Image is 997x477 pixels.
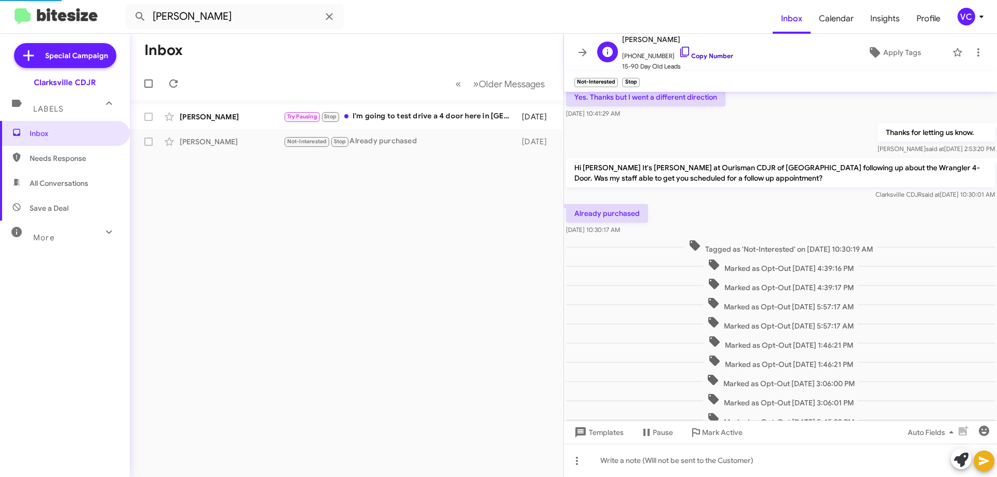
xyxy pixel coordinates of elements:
[564,423,632,442] button: Templates
[324,113,336,120] span: Stop
[479,78,545,90] span: Older Messages
[45,50,108,61] span: Special Campaign
[926,145,944,153] span: said at
[334,138,346,145] span: Stop
[287,138,327,145] span: Not-Interested
[14,43,116,68] a: Special Campaign
[811,4,862,34] a: Calendar
[703,393,858,408] span: Marked as Opt-Out [DATE] 3:06:01 PM
[622,61,733,72] span: 15-90 Day Old Leads
[30,128,118,139] span: Inbox
[679,52,733,60] a: Copy Number
[144,42,183,59] h1: Inbox
[284,111,517,122] div: I'm going to test drive a 4 door here in [GEOGRAPHIC_DATA] [DATE] to see if I'm interested. I'll ...
[33,233,55,242] span: More
[702,423,743,442] span: Mark Active
[899,423,966,442] button: Auto Fields
[622,33,733,46] span: [PERSON_NAME]
[632,423,681,442] button: Pause
[449,73,467,94] button: Previous
[703,374,859,389] span: Marked as Opt-Out [DATE] 3:06:00 PM
[878,123,995,142] p: Thanks for letting us know.
[574,78,618,87] small: Not-Interested
[30,203,69,213] span: Save a Deal
[862,4,908,34] a: Insights
[180,137,284,147] div: [PERSON_NAME]
[773,4,811,34] a: Inbox
[517,112,555,122] div: [DATE]
[566,110,620,117] span: [DATE] 10:41:29 AM
[572,423,624,442] span: Templates
[875,190,995,198] span: Clarksville CDJR [DATE] 10:30:01 AM
[566,158,995,187] p: Hi [PERSON_NAME] It's [PERSON_NAME] at Ourisman CDJR of [GEOGRAPHIC_DATA] following up about the ...
[704,278,858,293] span: Marked as Opt-Out [DATE] 4:39:17 PM
[34,77,96,88] div: Clarksville CDJR
[908,4,949,34] a: Profile
[566,88,725,106] p: Yes. Thanks but I went a different direction
[450,73,551,94] nav: Page navigation example
[703,316,858,331] span: Marked as Opt-Out [DATE] 5:57:17 AM
[30,153,118,163] span: Needs Response
[33,104,63,114] span: Labels
[622,46,733,61] span: [PHONE_NUMBER]
[883,43,921,62] span: Apply Tags
[878,145,995,153] span: [PERSON_NAME] [DATE] 2:53:20 PM
[908,423,958,442] span: Auto Fields
[704,355,857,370] span: Marked as Opt-Out [DATE] 1:46:21 PM
[622,78,639,87] small: Stop
[566,226,620,234] span: [DATE] 10:30:17 AM
[30,178,88,188] span: All Conversations
[126,4,344,29] input: Search
[180,112,284,122] div: [PERSON_NAME]
[287,113,317,120] span: Try Pausing
[922,190,940,198] span: said at
[958,8,975,25] div: VC
[684,239,877,254] span: Tagged as 'Not-Interested' on [DATE] 10:30:19 AM
[473,77,479,90] span: »
[467,73,551,94] button: Next
[703,297,858,312] span: Marked as Opt-Out [DATE] 5:57:17 AM
[517,137,555,147] div: [DATE]
[566,204,648,223] p: Already purchased
[284,135,517,147] div: Already purchased
[949,8,986,25] button: VC
[841,43,947,62] button: Apply Tags
[653,423,673,442] span: Pause
[704,258,858,274] span: Marked as Opt-Out [DATE] 4:39:16 PM
[704,335,857,350] span: Marked as Opt-Out [DATE] 1:46:21 PM
[703,412,858,427] span: Marked as Opt-Out [DATE] 5:45:22 PM
[681,423,751,442] button: Mark Active
[455,77,461,90] span: «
